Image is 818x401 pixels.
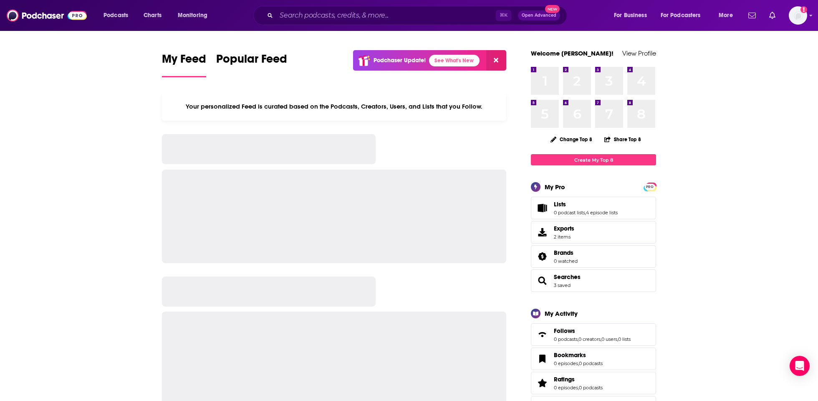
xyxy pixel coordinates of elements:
a: Lists [534,202,550,214]
button: open menu [98,9,139,22]
a: My Feed [162,52,206,77]
span: For Business [614,10,647,21]
span: Open Advanced [522,13,556,18]
button: open menu [172,9,218,22]
span: , [578,360,579,366]
span: , [578,336,578,342]
a: Searches [554,273,581,281]
div: Open Intercom Messenger [790,356,810,376]
span: PRO [645,184,655,190]
p: Podchaser Update! [374,57,426,64]
span: Follows [554,327,575,335]
img: Podchaser - Follow, Share and Rate Podcasts [7,8,87,23]
a: Follows [534,329,550,340]
button: open menu [608,9,657,22]
a: Bookmarks [534,353,550,365]
span: Exports [554,225,574,232]
a: PRO [645,183,655,190]
a: 3 saved [554,282,571,288]
span: New [545,5,560,13]
a: Follows [554,327,631,335]
a: 0 podcasts [554,336,578,342]
a: See What's New [429,55,480,66]
a: Ratings [534,377,550,389]
span: Popular Feed [216,52,287,71]
span: Exports [534,226,550,238]
button: Open AdvancedNew [518,10,560,20]
span: 2 items [554,234,574,240]
a: Show notifications dropdown [766,8,779,23]
span: , [601,336,601,342]
button: Show profile menu [789,6,807,25]
span: Podcasts [104,10,128,21]
span: Brands [554,249,573,256]
span: More [719,10,733,21]
div: My Pro [545,183,565,191]
img: User Profile [789,6,807,25]
span: Bookmarks [554,351,586,359]
span: Logged in as tmarra [789,6,807,25]
a: Brands [554,249,578,256]
a: Welcome [PERSON_NAME]! [531,49,613,57]
span: Ratings [531,372,656,394]
span: Ratings [554,376,575,383]
a: Create My Top 8 [531,154,656,165]
a: 4 episode lists [586,210,618,216]
a: View Profile [622,49,656,57]
button: Share Top 8 [604,131,641,147]
input: Search podcasts, credits, & more... [276,9,496,22]
a: 0 episodes [554,360,578,366]
span: Monitoring [178,10,207,21]
a: 0 lists [618,336,631,342]
span: Charts [144,10,162,21]
span: ⌘ K [496,10,511,21]
a: 0 users [601,336,617,342]
a: Lists [554,200,618,208]
a: 0 episodes [554,385,578,391]
a: 0 creators [578,336,601,342]
a: Exports [531,221,656,244]
span: , [585,210,586,216]
a: Show notifications dropdown [745,8,759,23]
div: Your personalized Feed is curated based on the Podcasts, Creators, Users, and Lists that you Follow. [162,92,506,121]
a: 0 podcasts [579,360,603,366]
button: Change Top 8 [545,134,597,145]
span: Lists [554,200,566,208]
button: open menu [655,9,713,22]
div: Search podcasts, credits, & more... [261,6,575,25]
a: 0 podcasts [579,385,603,391]
span: Lists [531,197,656,219]
span: Brands [531,245,656,268]
span: Follows [531,323,656,346]
span: Searches [531,269,656,292]
span: For Podcasters [661,10,701,21]
button: open menu [713,9,743,22]
span: My Feed [162,52,206,71]
span: Bookmarks [531,348,656,370]
a: Bookmarks [554,351,603,359]
a: Searches [534,275,550,287]
a: Charts [138,9,167,22]
div: My Activity [545,310,578,317]
a: Brands [534,251,550,262]
a: 0 podcast lists [554,210,585,216]
span: , [578,385,579,391]
a: 0 watched [554,258,578,264]
a: Ratings [554,376,603,383]
svg: Add a profile image [800,6,807,13]
a: Popular Feed [216,52,287,77]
